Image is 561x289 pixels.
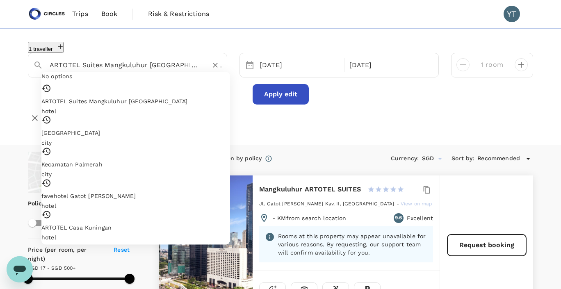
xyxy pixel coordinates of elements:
iframe: Button to launch messaging window [7,256,33,282]
div: [DATE] [256,57,342,73]
p: city [41,139,230,147]
h6: Sort by : [452,154,474,163]
h6: Price (per room, per night) [28,246,104,264]
div: No options [41,72,230,80]
button: Close [220,66,222,68]
div: [DATE] [346,57,432,73]
div: ARTOTEL Suites Mangkuluhur [GEOGRAPHIC_DATA] [41,84,230,105]
p: Kecamatan Palmerah [41,160,230,168]
span: View on map [401,201,433,207]
p: [GEOGRAPHIC_DATA] [41,129,230,137]
button: Open [434,153,446,164]
input: Search cities, hotels, work locations [50,59,199,71]
h6: Mangkuluhur ARTOTEL SUITES [259,184,361,195]
span: Reset [114,246,130,253]
button: decrease [515,58,528,71]
p: ARTOTEL Casa Kuningan [41,223,230,232]
p: Policy [28,199,33,207]
p: Rooms at this property may appear unavailable for various reasons. By requesting, our support tea... [278,232,427,257]
p: city [41,170,230,178]
span: - [397,201,401,207]
span: Risk & Restrictions [148,9,209,19]
span: Recommended [477,154,520,163]
span: Book [101,9,118,19]
img: Circles [28,5,66,23]
span: SGD 17 - SGD 500+ [28,265,76,271]
p: ARTOTEL Suites Mangkuluhur [GEOGRAPHIC_DATA] [41,97,230,105]
span: Trips [72,9,88,19]
button: Clear [210,59,221,71]
span: Jl. Gatot [PERSON_NAME] Kav. II, [GEOGRAPHIC_DATA] [259,201,395,207]
p: hotel [41,233,230,241]
div: ARTOTEL Casa Kuningan [41,210,230,232]
div: [GEOGRAPHIC_DATA] [41,115,230,137]
div: Kecamatan Palmerah [41,147,230,168]
h6: Currency : [391,154,419,163]
p: Excellent [407,214,433,222]
button: Apply edit [253,84,309,105]
p: favehotel Gatot [PERSON_NAME] [41,192,230,200]
p: - KM from search location [272,214,347,222]
a: View on map [401,200,433,207]
input: Add rooms [476,58,508,71]
div: favehotel Gatot [PERSON_NAME] [41,178,230,200]
button: Request booking [447,234,527,256]
div: YT [504,6,520,22]
p: hotel [41,107,230,115]
button: 1 traveller [28,42,64,53]
a: View on map [28,152,130,193]
p: hotel [41,202,230,210]
span: 9.6 [395,214,402,222]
